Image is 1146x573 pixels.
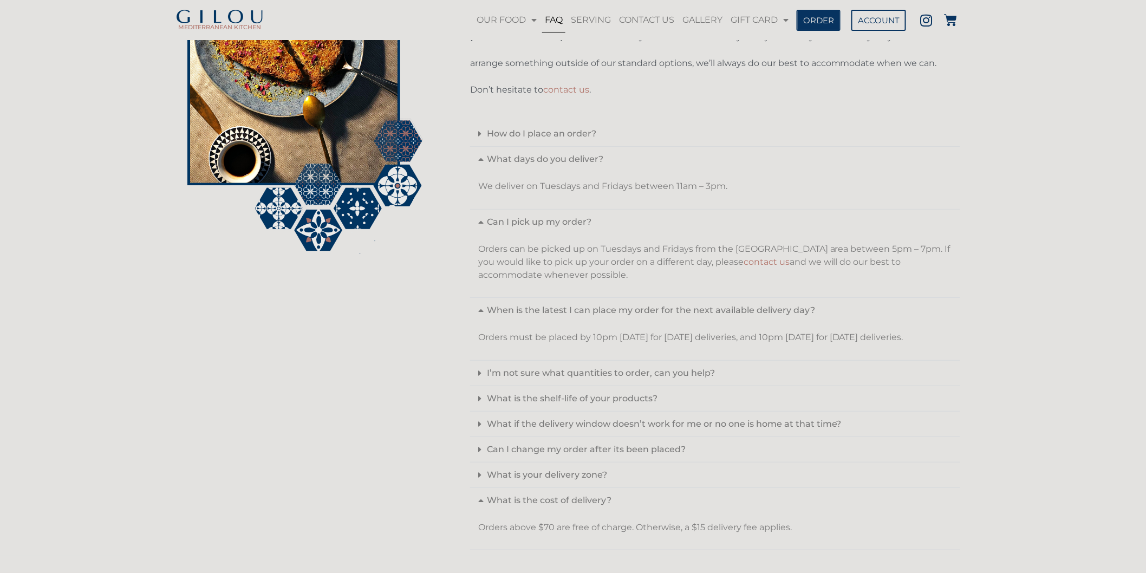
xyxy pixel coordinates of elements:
div: What is the shelf-life of your products? [470,386,960,412]
div: What days do you deliver? [470,147,960,172]
p: Orders above $70 are free of charge. Otherwise, a $15 delivery fee applies. [478,521,952,534]
a: How do I place an order? [487,128,596,139]
a: When is the latest I can place my order for the next available delivery day? [487,305,815,315]
a: What is your delivery zone? [487,470,607,480]
a: What days do you deliver? [487,154,603,164]
nav: Menu [473,8,792,32]
span: ORDER [803,16,834,24]
div: What is the cost of delivery? [470,513,960,550]
a: SERVING [568,8,614,32]
a: What is the cost of delivery? [487,495,611,505]
div: When is the latest I can place my order for the next available delivery day? [470,323,960,360]
div: What if the delivery window doesn’t work for me or no one is home at that time? [470,412,960,437]
p: Orders can be picked up on Tuesdays and Fridays from the [GEOGRAPHIC_DATA] area between 5pm – 7pm... [478,243,952,282]
a: What is the shelf-life of your products? [487,393,657,403]
div: What days do you deliver? [470,172,960,209]
a: OUR FOOD [474,8,539,32]
a: ACCOUNT [851,10,906,31]
a: CONTACT US [616,8,677,32]
span: ACCOUNT [858,16,900,24]
div: Can I change my order after its been placed? [470,437,960,463]
a: Can I pick up my order? [487,217,591,227]
div: Can I pick up my order? [470,210,960,235]
p: We deliver on Tuesdays and Fridays between 11am – 3pm. [478,180,952,193]
img: Gilou Logo [175,10,264,25]
div: I’m not sure what quantities to order, can you help? [470,361,960,386]
a: GIFT CARD [728,8,791,32]
a: What if the delivery window doesn’t work for me or no one is home at that time? [487,419,842,429]
a: GALLERY [680,8,725,32]
a: ORDER [797,10,841,31]
div: When is the latest I can place my order for the next available delivery day? [470,298,960,323]
a: I’m not sure what quantities to order, can you help? [487,368,715,378]
p: Orders must be placed by 10pm [DATE] for [DATE] deliveries, and 10pm [DATE] for [DATE] deliveries. [478,331,952,344]
div: What is the cost of delivery? [470,488,960,513]
a: contact us [744,257,790,267]
a: contact us [543,84,589,95]
a: FAQ [542,8,565,32]
a: Can I change my order after its been placed? [487,444,686,454]
div: How do I place an order? [470,121,960,147]
h2: MEDITERRANEAN KITCHEN [172,24,267,30]
div: Can I pick up my order? [470,235,960,298]
div: What is your delivery zone? [470,463,960,488]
